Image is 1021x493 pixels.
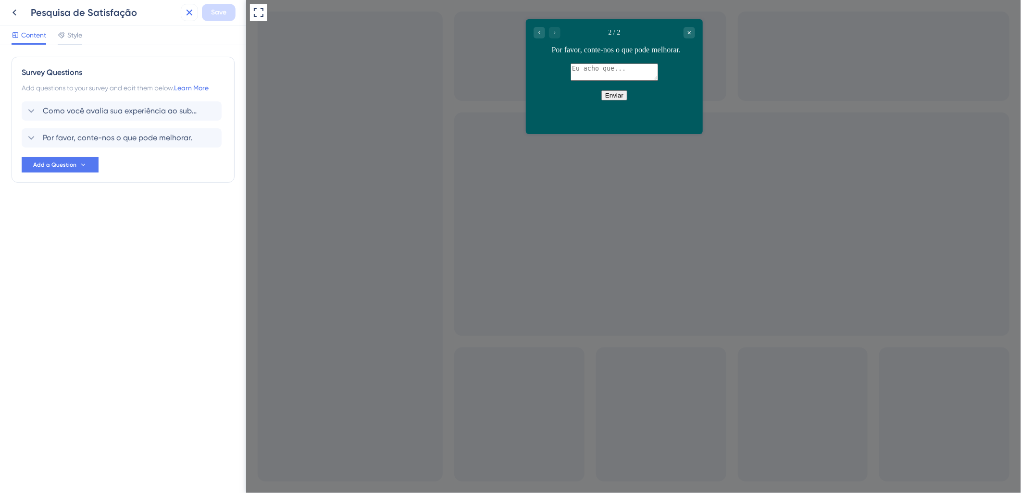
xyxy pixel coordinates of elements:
[67,29,82,41] span: Style
[33,161,76,169] span: Add a Question
[43,105,201,117] span: Como você avalia sua experiência ao submeter a proposta? Por favor, dê uma nota de 1 a 5, sendo 1...
[22,157,99,173] button: Add a Question
[31,6,177,19] div: Pesquisa de Satisfação
[211,7,226,18] span: Save
[22,67,224,78] div: Survey Questions
[22,82,224,94] div: Add questions to your survey and edit them below.
[43,132,192,144] span: Por favor, conte-nos o que pode melhorar.
[280,19,457,134] iframe: UserGuiding Survey
[21,29,46,41] span: Content
[174,84,209,92] a: Learn More
[202,4,236,21] button: Save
